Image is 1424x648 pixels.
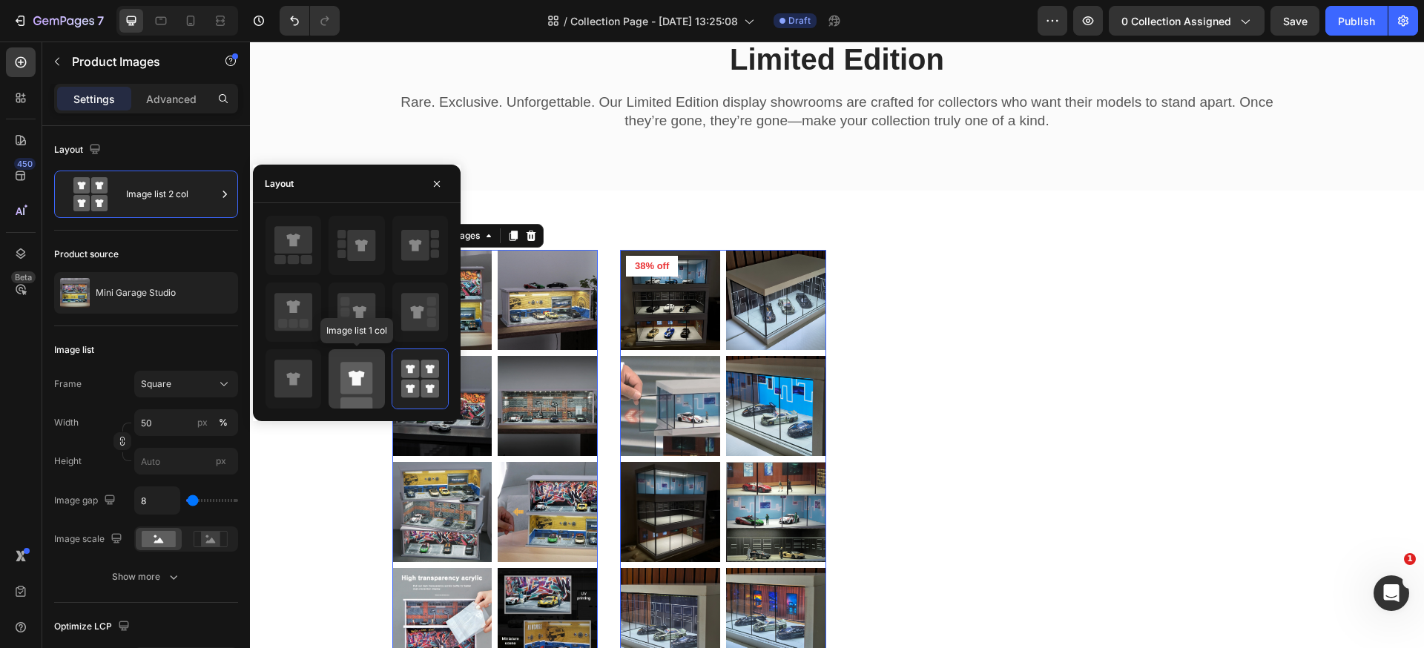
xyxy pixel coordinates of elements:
div: Undo/Redo [280,6,340,36]
p: Settings [73,91,115,107]
div: px [197,416,208,429]
label: Height [54,454,82,468]
label: Width [54,416,79,429]
div: Beta [11,271,36,283]
p: Product Images [72,53,198,70]
button: Save [1270,6,1319,36]
img: product feature img [60,278,90,308]
p: Rare. Exclusive. Unforgettable. Our Limited Edition display showrooms are crafted for collectors ... [144,52,1031,88]
span: Square [141,377,171,391]
div: Image list [54,343,94,357]
label: Frame [54,377,82,391]
div: Publish [1338,13,1375,29]
div: Layout [265,177,294,191]
p: 7 [97,12,104,30]
div: Optimize LCP [54,617,133,637]
span: px [216,455,226,466]
p: Advanced [146,91,197,107]
div: 450 [14,158,36,170]
span: Collection Page - [DATE] 13:25:08 [570,13,738,29]
pre: 38% off [376,214,428,235]
span: Save [1283,15,1308,27]
span: Draft [788,14,811,27]
iframe: Intercom live chat [1374,575,1409,611]
button: % [194,414,211,432]
button: Publish [1325,6,1388,36]
button: Square [134,371,238,397]
span: 0 collection assigned [1121,13,1231,29]
button: 0 collection assigned [1109,6,1265,36]
div: Image list 2 col [126,177,217,211]
div: Image gap [54,491,119,511]
div: Image scale [54,529,125,549]
div: Layout [54,140,104,160]
input: Auto [135,487,179,514]
button: px [214,414,232,432]
div: % [219,416,228,429]
button: Show more [54,563,238,590]
span: 1 [1404,553,1416,565]
pre: 38% off [148,214,200,235]
button: 7 [6,6,111,36]
iframe: Design area [250,42,1424,648]
input: px [134,448,238,475]
input: px% [134,409,238,436]
span: / [564,13,567,29]
p: Mini Garage Studio [96,288,176,298]
div: Show more [112,569,181,584]
div: Product Images [161,188,233,201]
div: Product source [54,248,119,261]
